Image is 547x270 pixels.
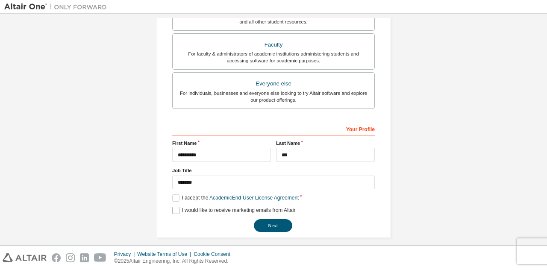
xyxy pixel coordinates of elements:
[178,78,369,90] div: Everyone else
[194,251,235,258] div: Cookie Consent
[80,253,89,262] img: linkedin.svg
[66,253,75,262] img: instagram.svg
[114,251,137,258] div: Privacy
[137,251,194,258] div: Website Terms of Use
[172,122,375,135] div: Your Profile
[4,3,111,11] img: Altair One
[178,39,369,51] div: Faculty
[172,167,375,174] label: Job Title
[178,90,369,103] div: For individuals, businesses and everyone else looking to try Altair software and explore our prod...
[254,219,292,232] button: Next
[276,140,375,147] label: Last Name
[3,253,47,262] img: altair_logo.svg
[178,50,369,64] div: For faculty & administrators of academic institutions administering students and accessing softwa...
[172,140,271,147] label: First Name
[172,207,295,214] label: I would like to receive marketing emails from Altair
[94,253,106,262] img: youtube.svg
[209,195,299,201] a: Academic End-User License Agreement
[114,258,235,265] p: © 2025 Altair Engineering, Inc. All Rights Reserved.
[178,12,369,25] div: For currently enrolled students looking to access the free Altair Student Edition bundle and all ...
[52,253,61,262] img: facebook.svg
[172,194,299,202] label: I accept the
